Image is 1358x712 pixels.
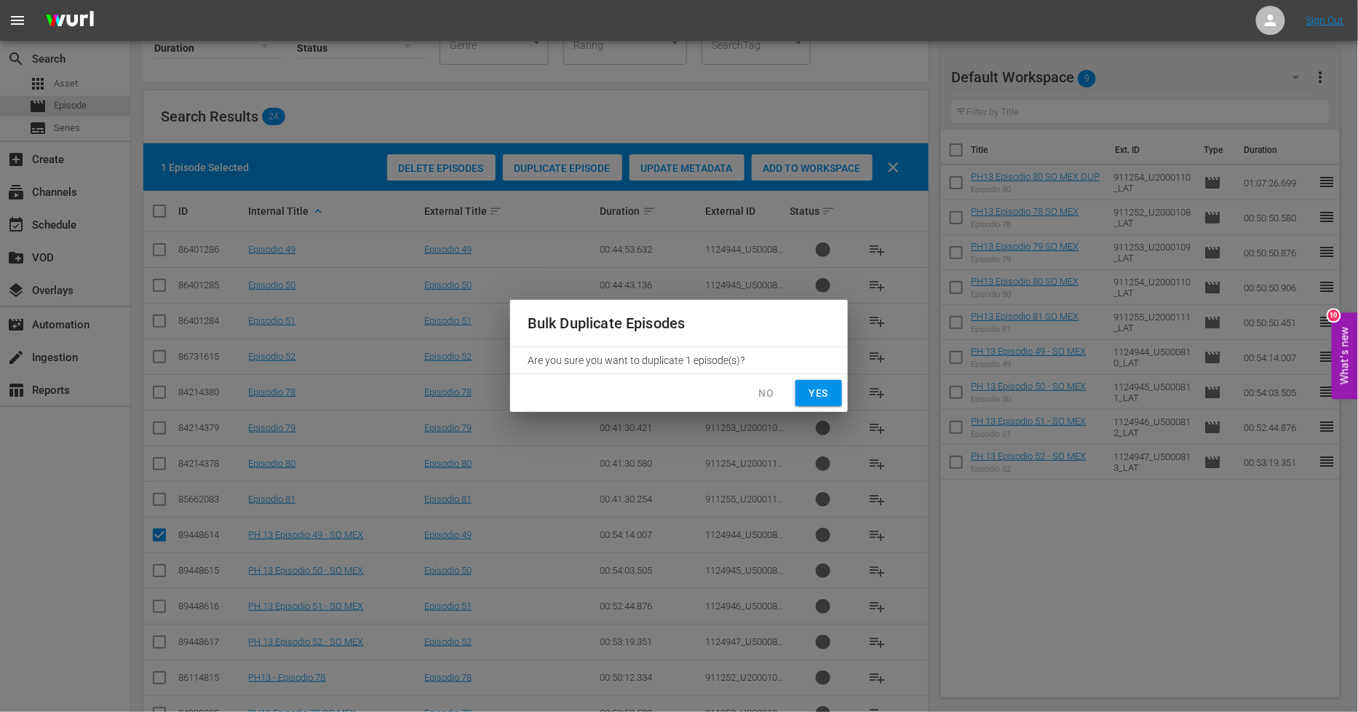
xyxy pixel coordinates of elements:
[1306,15,1344,26] a: Sign Out
[35,4,105,38] img: ans4CAIJ8jUAAAAAAAAAAAAAAAAAAAAAAAAgQb4GAAAAAAAAAAAAAAAAAAAAAAAAJMjXAAAAAAAAAAAAAAAAAAAAAAAAgAT5G...
[9,12,26,29] span: menu
[755,384,778,403] span: No
[795,380,842,407] button: Yes
[1332,313,1358,400] button: Open Feedback Widget
[1328,310,1340,322] div: 10
[510,347,848,373] div: Are you sure you want to duplicate 1 episode(s)?
[743,380,790,407] button: No
[807,384,830,403] span: Yes
[528,312,830,335] h2: Bulk Duplicate Episodes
